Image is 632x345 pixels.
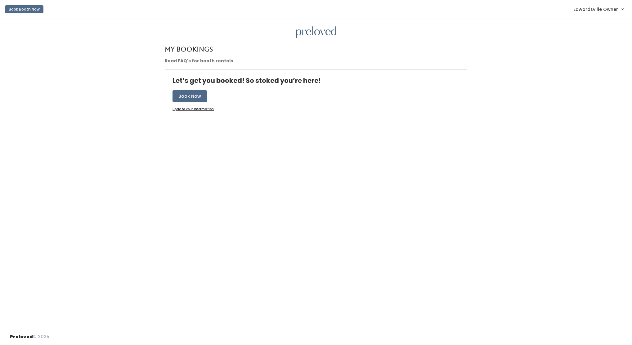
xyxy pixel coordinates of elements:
[296,26,336,38] img: preloved logo
[165,46,213,53] h4: My Bookings
[165,58,233,64] a: Read FAQ's for booth rentals
[173,107,214,112] a: Update your information
[173,107,214,111] u: Update your information
[5,2,43,16] a: Book Booth Now
[10,334,33,340] span: Preloved
[5,5,43,13] button: Book Booth Now
[173,90,207,102] button: Book Now
[173,77,321,84] h4: Let’s get you booked! So stoked you’re here!
[573,6,618,13] span: Edwardsville Owner
[567,2,630,16] a: Edwardsville Owner
[10,329,49,340] div: © 2025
